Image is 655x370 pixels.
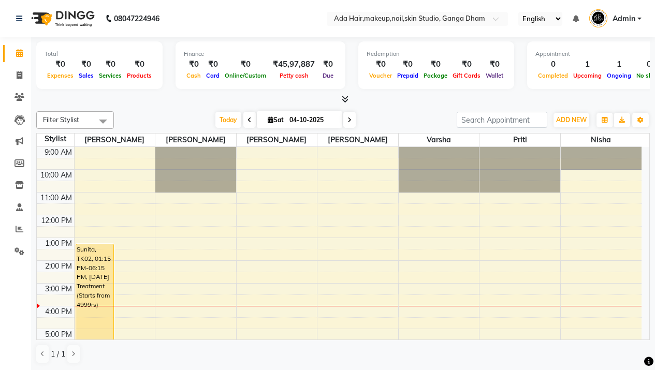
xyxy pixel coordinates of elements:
[286,112,338,128] input: 2025-10-04
[554,113,589,127] button: ADD NEW
[96,58,124,70] div: ₹0
[483,72,506,79] span: Wallet
[114,4,159,33] b: 08047224946
[320,72,336,79] span: Due
[124,72,154,79] span: Products
[367,72,395,79] span: Voucher
[556,116,587,124] span: ADD NEW
[483,58,506,70] div: ₹0
[45,58,76,70] div: ₹0
[43,238,74,249] div: 1:00 PM
[76,72,96,79] span: Sales
[38,193,74,203] div: 11:00 AM
[571,58,604,70] div: 1
[155,134,236,146] span: [PERSON_NAME]
[604,72,634,79] span: Ongoing
[265,116,286,124] span: Sat
[26,4,97,33] img: logo
[43,329,74,340] div: 5:00 PM
[269,58,319,70] div: ₹45,97,887
[367,58,395,70] div: ₹0
[215,112,241,128] span: Today
[124,58,154,70] div: ₹0
[37,134,74,144] div: Stylist
[457,112,547,128] input: Search Appointment
[395,58,421,70] div: ₹0
[39,215,74,226] div: 12:00 PM
[421,72,450,79] span: Package
[184,72,203,79] span: Cash
[45,50,154,58] div: Total
[76,58,96,70] div: ₹0
[535,72,571,79] span: Completed
[51,349,65,360] span: 1 / 1
[96,72,124,79] span: Services
[76,244,114,357] div: Sunita, TK02, 01:15 PM-06:15 PM, [DATE] Treatment (Starts from 4999rs)
[317,134,398,146] span: [PERSON_NAME]
[43,306,74,317] div: 4:00 PM
[38,170,74,181] div: 10:00 AM
[571,72,604,79] span: Upcoming
[479,134,560,146] span: Priti
[319,58,337,70] div: ₹0
[450,72,483,79] span: Gift Cards
[42,147,74,158] div: 9:00 AM
[45,72,76,79] span: Expenses
[222,58,269,70] div: ₹0
[43,115,79,124] span: Filter Stylist
[237,134,317,146] span: [PERSON_NAME]
[203,72,222,79] span: Card
[184,58,203,70] div: ₹0
[75,134,155,146] span: [PERSON_NAME]
[203,58,222,70] div: ₹0
[613,13,635,24] span: Admin
[561,134,642,146] span: Nisha
[184,50,337,58] div: Finance
[367,50,506,58] div: Redemption
[589,9,607,27] img: Admin
[450,58,483,70] div: ₹0
[395,72,421,79] span: Prepaid
[222,72,269,79] span: Online/Custom
[535,58,571,70] div: 0
[399,134,479,146] span: Varsha
[421,58,450,70] div: ₹0
[43,284,74,294] div: 3:00 PM
[277,72,311,79] span: Petty cash
[604,58,634,70] div: 1
[43,261,74,272] div: 2:00 PM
